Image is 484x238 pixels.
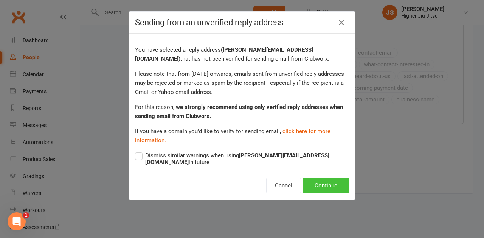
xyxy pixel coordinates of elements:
[335,17,347,29] a: Close
[135,46,313,62] strong: ( [PERSON_NAME][EMAIL_ADDRESS][DOMAIN_NAME] )
[135,127,349,145] p: If you have a domain you'd like to verify for sending email,
[135,104,343,120] strong: we strongly recommend using only verified reply addresses when sending email from Clubworx.
[135,18,349,27] h4: Sending from an unverified reply address
[135,103,349,121] p: For this reason,
[145,152,329,166] strong: [PERSON_NAME][EMAIL_ADDRESS][DOMAIN_NAME]
[303,178,349,193] button: Continue
[135,45,349,63] p: You have selected a reply address that has not been verified for sending email from Clubworx.
[8,212,26,230] iframe: Intercom live chat
[135,69,349,97] p: Please note that from [DATE] onwards, emails sent from unverified reply addresses may be rejected...
[23,212,29,218] span: 1
[266,178,301,193] button: Cancel
[145,151,349,166] span: Dismiss similar warnings when using in future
